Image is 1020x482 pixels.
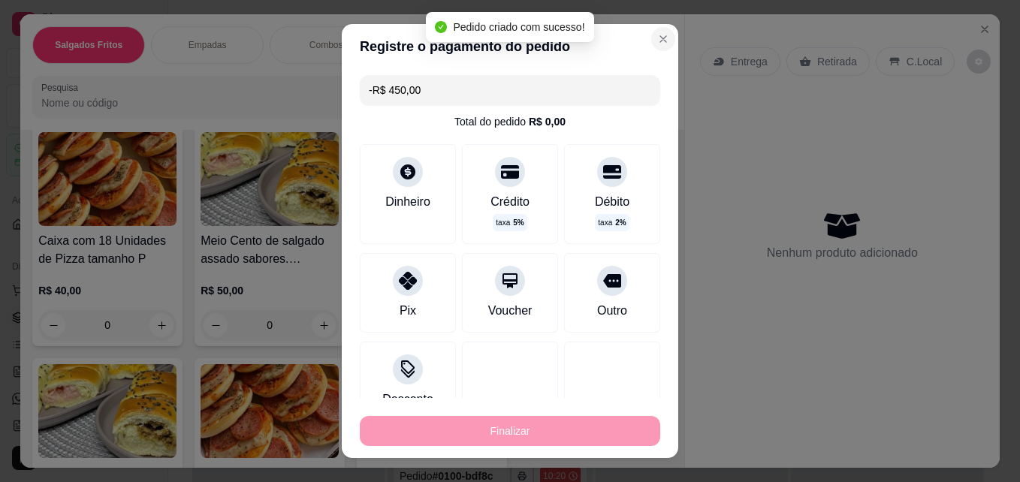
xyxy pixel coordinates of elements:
[490,193,530,211] div: Crédito
[595,193,629,211] div: Débito
[369,75,651,105] input: Ex.: hambúrguer de cordeiro
[385,193,430,211] div: Dinheiro
[453,21,584,33] span: Pedido criado com sucesso!
[382,390,433,408] div: Desconto
[400,302,416,320] div: Pix
[598,217,626,228] p: taxa
[488,302,533,320] div: Voucher
[435,21,447,33] span: check-circle
[651,27,675,51] button: Close
[342,24,678,69] header: Registre o pagamento do pedido
[529,114,566,129] div: R$ 0,00
[454,114,566,129] div: Total do pedido
[597,302,627,320] div: Outro
[513,217,524,228] span: 5 %
[615,217,626,228] span: 2 %
[496,217,524,228] p: taxa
